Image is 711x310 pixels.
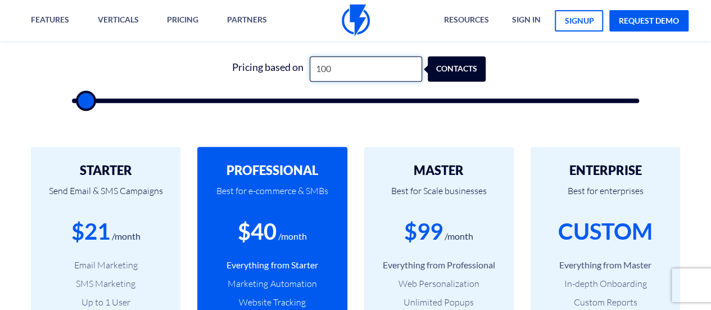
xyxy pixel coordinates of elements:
a: request demo [609,10,689,32]
li: Web Personalization [381,277,497,290]
li: Email Marketing [48,259,164,272]
div: Pricing based on [225,56,310,82]
li: Custom Reports [547,296,663,309]
div: /month [112,230,141,243]
div: $40 [238,215,277,248]
h2: ENTERPRISE [547,164,663,177]
li: SMS Marketing [48,277,164,290]
a: signup [555,10,603,32]
div: CUSTOM [558,215,653,248]
li: Unlimited Popups [381,296,497,309]
h2: PROFESSIONAL [214,164,330,177]
div: $99 [404,215,443,248]
div: contacts [433,56,491,82]
div: /month [278,230,307,243]
li: Everything from Starter [214,259,330,272]
p: Best for Scale businesses [381,177,497,215]
p: Best for e-commerce & SMBs [214,177,330,215]
li: Website Tracking [214,296,330,309]
li: Everything from Professional [381,259,497,272]
li: Everything from Master [547,259,663,272]
li: In-depth Onboarding [547,277,663,290]
p: Best for enterprises [547,177,663,215]
h2: STARTER [48,164,164,177]
h2: MASTER [381,164,497,177]
li: Up to 1 User [48,296,164,309]
div: /month [445,230,473,243]
p: Send Email & SMS Campaigns [48,177,164,215]
div: $21 [71,215,110,248]
li: Marketing Automation [214,277,330,290]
